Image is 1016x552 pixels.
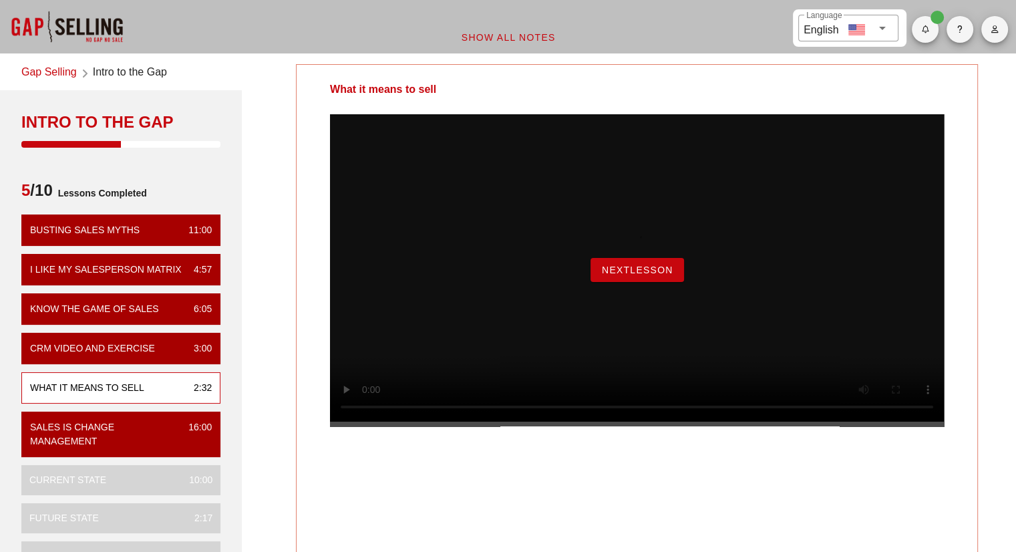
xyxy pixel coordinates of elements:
div: I Like My Salesperson Matrix [30,263,182,277]
div: 11:00 [178,223,212,237]
div: What it means to sell [30,381,144,395]
span: NextLesson [601,265,673,275]
a: Gap Selling [21,64,77,82]
div: Busting Sales Myths [30,223,140,237]
div: Intro to the Gap [21,112,220,133]
button: Show All Notes [450,25,566,49]
span: Lessons Completed [53,180,147,206]
span: Badge [930,11,944,24]
span: Show All Notes [461,32,556,43]
div: 10:00 [178,473,212,487]
div: Current State [29,473,106,487]
div: Future State [29,511,99,525]
div: 16:00 [178,420,212,448]
div: CRM VIDEO and EXERCISE [30,341,155,356]
div: LanguageEnglish [798,15,898,41]
label: Language [806,11,842,21]
div: 4:57 [183,263,212,277]
div: 6:05 [183,302,212,316]
div: Sales is Change Management [30,420,178,448]
span: Intro to the Gap [93,64,167,82]
div: English [804,19,838,38]
div: 2:32 [183,381,212,395]
div: 3:00 [183,341,212,356]
span: /10 [21,180,53,206]
div: What it means to sell [297,65,470,114]
div: 2:17 [184,511,212,525]
button: NextLesson [590,258,684,282]
span: 5 [21,181,30,199]
div: Know the Game of Sales [30,302,159,316]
